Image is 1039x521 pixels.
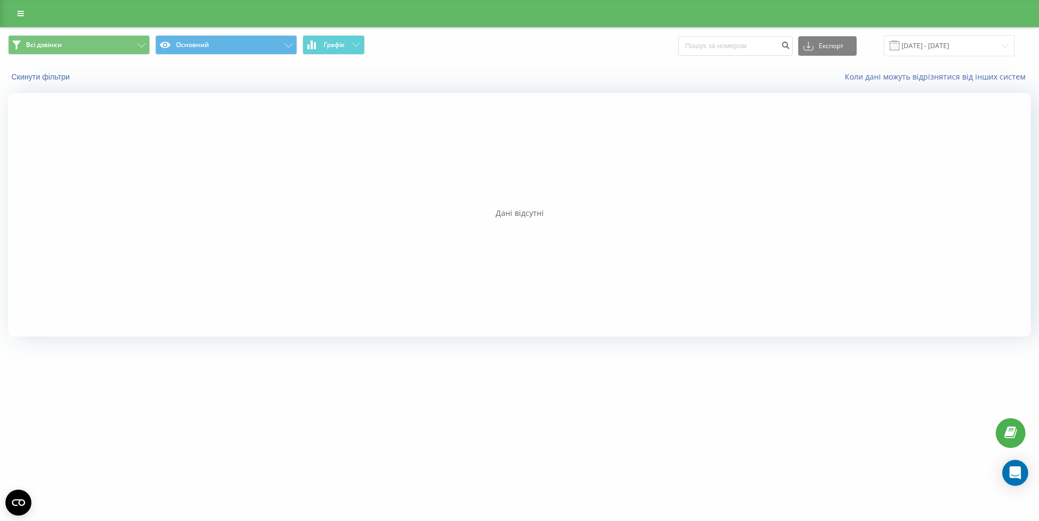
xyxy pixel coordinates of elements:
button: Основний [155,35,297,55]
div: Дані відсутні [8,208,1031,219]
button: Експорт [798,36,857,56]
button: Скинути фільтри [8,72,75,82]
span: Всі дзвінки [26,41,62,49]
button: Графік [303,35,365,55]
a: Коли дані можуть відрізнятися вiд інших систем [845,71,1031,82]
span: Графік [324,41,345,49]
div: Open Intercom Messenger [1002,460,1028,486]
button: Open CMP widget [5,490,31,516]
input: Пошук за номером [678,36,793,56]
button: Всі дзвінки [8,35,150,55]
